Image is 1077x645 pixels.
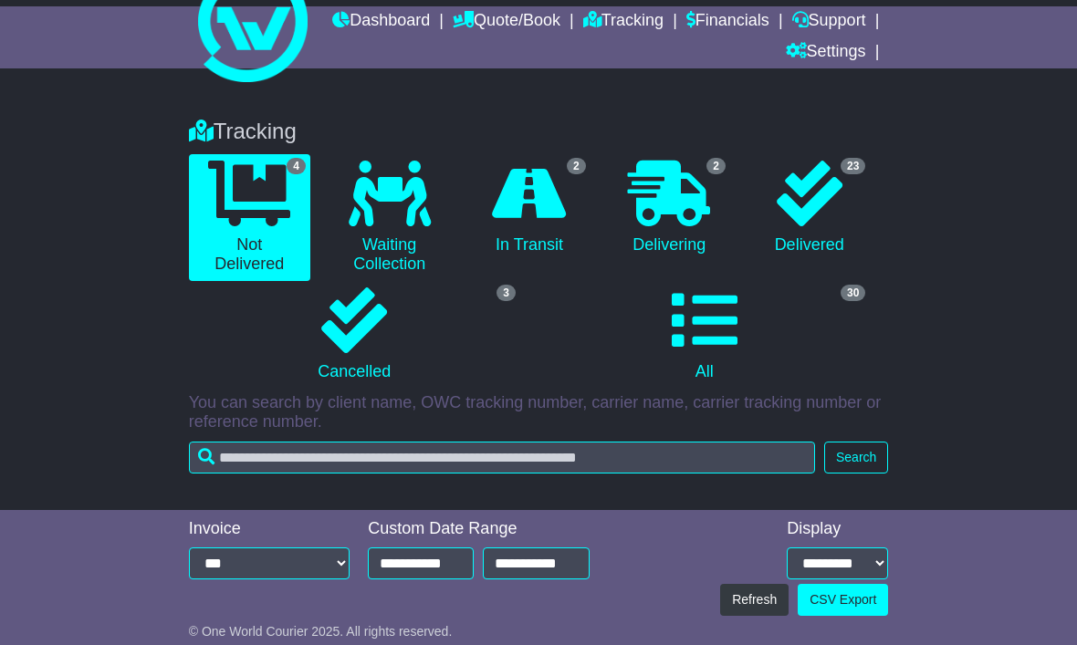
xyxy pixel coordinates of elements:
a: 4 Not Delivered [189,154,310,281]
a: Tracking [583,6,664,37]
span: © One World Courier 2025. All rights reserved. [189,624,453,639]
div: Custom Date Range [368,519,589,539]
a: Support [792,6,866,37]
a: Dashboard [332,6,430,37]
a: 30 All [538,281,870,389]
span: 2 [706,158,726,174]
a: Quote/Book [453,6,560,37]
a: 2 In Transit [468,154,590,262]
a: Waiting Collection [329,154,450,281]
a: 2 Delivering [609,154,730,262]
div: Display [787,519,888,539]
div: Invoice [189,519,350,539]
div: Tracking [180,119,898,145]
button: Refresh [720,584,789,616]
span: 30 [841,285,865,301]
span: 23 [841,158,865,174]
span: 4 [287,158,306,174]
a: 3 Cancelled [189,281,520,389]
a: Financials [686,6,769,37]
a: CSV Export [798,584,888,616]
span: 2 [567,158,586,174]
a: 23 Delivered [748,154,870,262]
p: You can search by client name, OWC tracking number, carrier name, carrier tracking number or refe... [189,393,889,432]
span: 3 [497,285,516,301]
button: Search [824,442,888,473]
a: Settings [786,37,866,68]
